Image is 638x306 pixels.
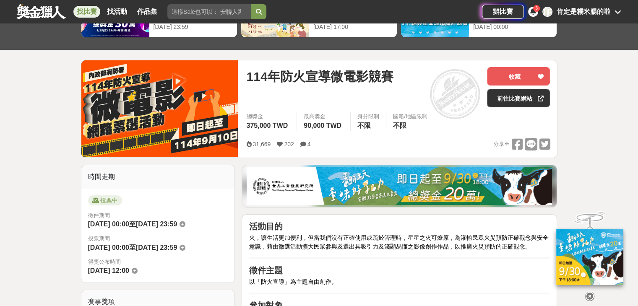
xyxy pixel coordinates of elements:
[88,267,129,274] span: [DATE] 12:00
[249,266,282,275] strong: 徵件主題
[249,222,282,231] strong: 活動目的
[136,244,177,251] span: [DATE] 23:59
[393,122,406,129] span: 不限
[542,7,552,17] div: [PERSON_NAME]
[88,244,129,251] span: [DATE] 00:00
[136,220,177,228] span: [DATE] 23:59
[88,258,228,266] span: 得獎公布時間
[88,234,228,243] span: 投票期間
[304,122,341,129] span: 90,000 TWD
[134,6,161,18] a: 作品集
[357,122,371,129] span: 不限
[246,112,290,121] span: 總獎金
[535,6,538,10] span: 3
[129,244,136,251] span: 至
[81,165,235,189] div: 時間走期
[487,67,550,86] button: 收藏
[88,212,110,218] span: 徵件期間
[81,60,238,157] img: Cover Image
[167,4,251,19] input: 這樣Sale也可以： 安聯人壽創意銷售法募集
[88,220,129,228] span: [DATE] 00:00
[473,23,552,31] div: [DATE] 00:00
[557,7,610,17] div: 肯定是糯米腸的啦
[253,141,271,148] span: 31,669
[482,5,524,19] a: 辦比賽
[247,167,552,205] img: b0ef2173-5a9d-47ad-b0e3-de335e335c0a.jpg
[307,141,311,148] span: 4
[129,220,136,228] span: 至
[393,112,427,121] div: 國籍/地區限制
[556,229,623,285] img: ff197300-f8ee-455f-a0ae-06a3645bc375.jpg
[246,67,393,86] span: 114年防火宣導微電影競賽
[249,278,337,285] span: 以「防火宣導」為主題自由創作。
[88,195,122,205] span: 投票中
[104,6,130,18] a: 找活動
[493,138,509,150] span: 分享至
[246,122,288,129] span: 375,000 TWD
[357,112,379,121] div: 身分限制
[284,141,294,148] span: 202
[73,6,100,18] a: 找比賽
[487,89,550,107] a: 前往比賽網站
[313,23,393,31] div: [DATE] 17:00
[304,112,344,121] span: 最高獎金
[154,23,233,31] div: [DATE] 23:59
[249,234,548,250] span: 火，讓生活更加便利，但當我們沒有正確使用或疏於管理時，星星之火可燎原，為灌輸民眾火災預防正確觀念與安全意識，藉由徵選活動擴大民眾參與及選出具吸引力及淺顯易懂之影像創作作品，以推廣火災預防的正確觀念。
